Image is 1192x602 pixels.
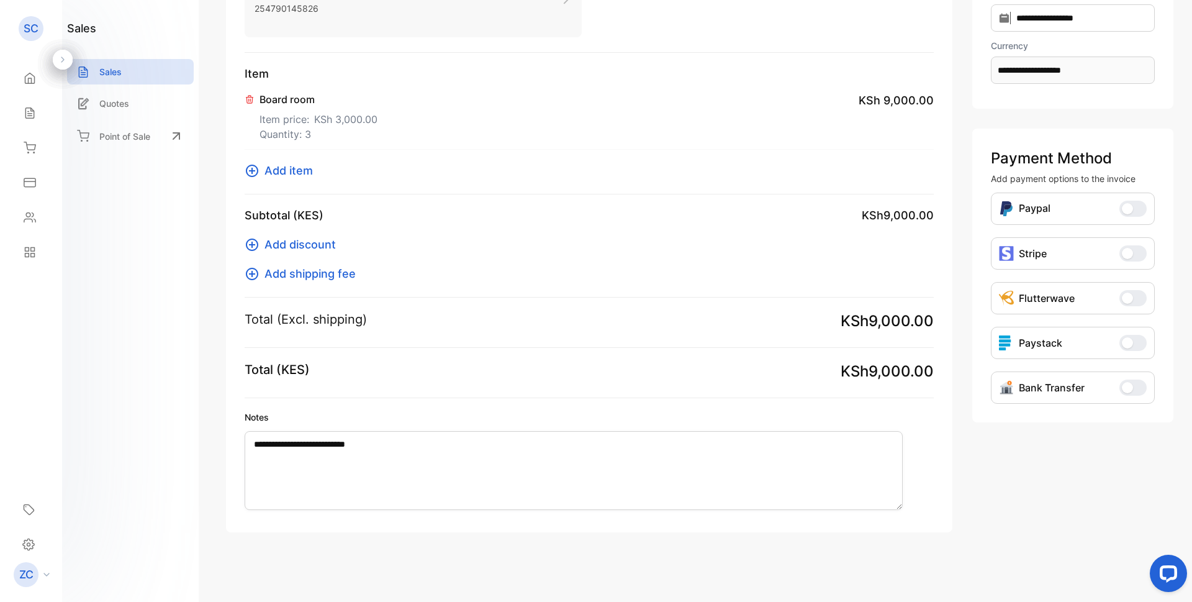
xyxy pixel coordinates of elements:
p: SC [24,21,38,37]
img: Icon [999,291,1014,306]
span: Add shipping fee [264,265,356,282]
p: Paystack [1019,335,1062,350]
p: Quantity: 3 [260,127,377,142]
p: Quotes [99,97,129,110]
p: Payment Method [991,147,1155,170]
button: Add shipping fee [245,265,363,282]
a: Sales [67,59,194,84]
span: KSh9,000.00 [841,310,934,332]
p: Total (Excl. shipping) [245,310,367,329]
button: Add item [245,162,320,179]
label: Currency [991,39,1155,52]
span: KSh 9,000.00 [859,92,934,109]
span: KSh 3,000.00 [314,112,377,127]
button: Add discount [245,236,343,253]
p: Total (KES) [245,360,310,379]
p: Add payment options to the invoice [991,172,1155,185]
img: Icon [999,201,1014,217]
h1: sales [67,20,96,37]
img: icon [999,246,1014,261]
a: Quotes [67,91,194,116]
p: Sales [99,65,122,78]
p: Item price: [260,107,377,127]
p: Item [245,65,934,82]
img: Icon [999,380,1014,395]
span: KSh9,000.00 [841,360,934,383]
p: Point of Sale [99,130,150,143]
label: Notes [245,411,934,424]
span: Add discount [264,236,336,253]
p: Paypal [1019,201,1050,217]
iframe: LiveChat chat widget [1140,550,1192,602]
p: Bank Transfer [1019,380,1085,395]
img: icon [999,335,1014,350]
span: KSh9,000.00 [862,207,934,224]
p: Subtotal (KES) [245,207,323,224]
p: ZC [19,567,34,583]
span: Add item [264,162,313,179]
p: Flutterwave [1019,291,1075,306]
p: Board room [260,92,377,107]
a: Point of Sale [67,122,194,150]
p: Stripe [1019,246,1047,261]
